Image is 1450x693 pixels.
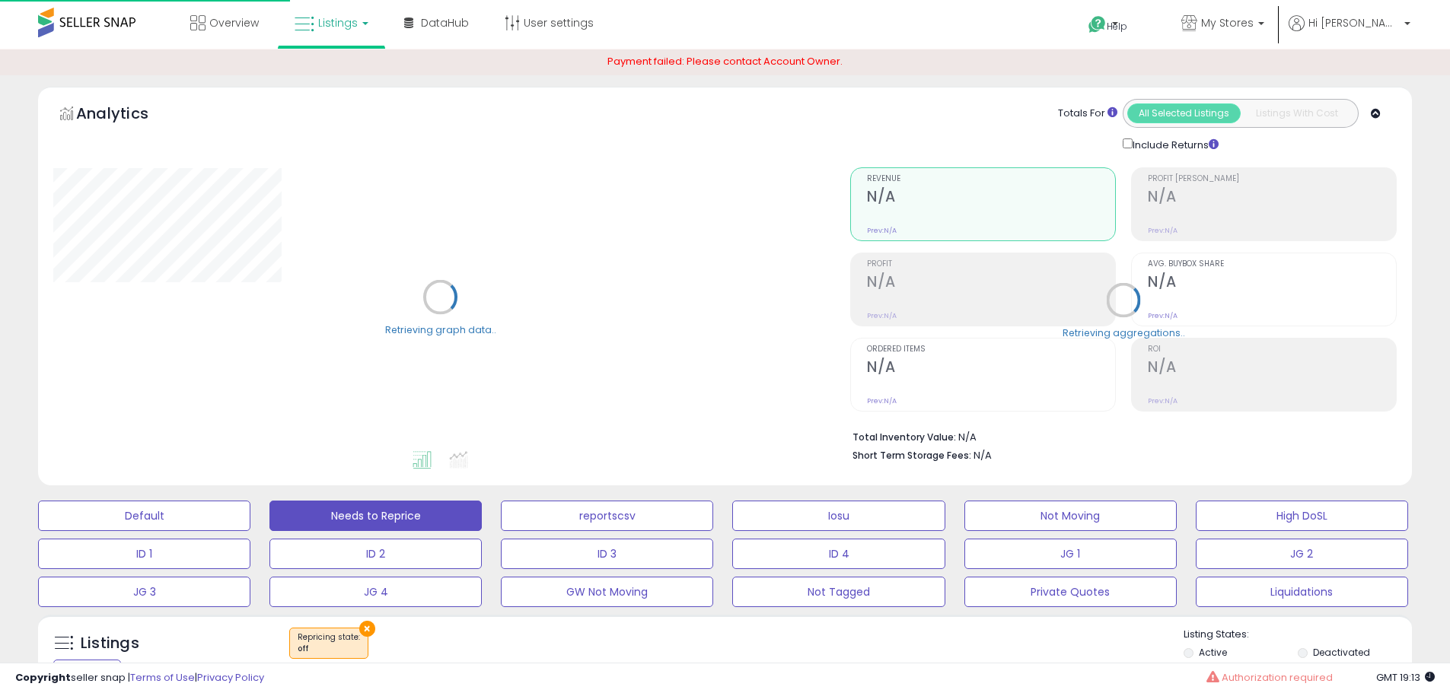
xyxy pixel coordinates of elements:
[732,539,945,569] button: ID 4
[1199,646,1227,659] label: Active
[1058,106,1117,121] div: Totals For
[298,631,360,654] span: Repricing state :
[81,633,139,654] h5: Listings
[1240,103,1353,123] button: Listings With Cost
[1201,15,1254,30] span: My Stores
[501,577,713,607] button: GW Not Moving
[1313,646,1370,659] label: Deactivated
[1308,15,1400,30] span: Hi [PERSON_NAME]
[298,644,360,654] div: off
[964,577,1177,607] button: Private Quotes
[1127,103,1241,123] button: All Selected Listings
[732,577,945,607] button: Not Tagged
[964,501,1177,531] button: Not Moving
[964,539,1177,569] button: JG 1
[732,501,945,531] button: Iosu
[1063,326,1185,340] div: Retrieving aggregations..
[1076,4,1157,49] a: Help
[197,670,264,685] a: Privacy Policy
[38,501,250,531] button: Default
[38,539,250,569] button: ID 1
[130,670,195,685] a: Terms of Use
[501,501,713,531] button: reportscsv
[15,670,71,685] strong: Copyright
[421,15,469,30] span: DataHub
[318,15,358,30] span: Listings
[607,54,843,68] span: Payment failed: Please contact Account Owner.
[269,577,482,607] button: JG 4
[1196,577,1408,607] button: Liquidations
[1184,628,1412,642] p: Listing States:
[1111,135,1237,153] div: Include Returns
[76,103,178,128] h5: Analytics
[1088,15,1107,34] i: Get Help
[1376,670,1435,685] span: 2025-09-14 19:13 GMT
[38,577,250,607] button: JG 3
[359,621,375,637] button: ×
[1196,539,1408,569] button: JG 2
[269,501,482,531] button: Needs to Reprice
[1107,20,1127,33] span: Help
[1289,15,1410,49] a: Hi [PERSON_NAME]
[501,539,713,569] button: ID 3
[209,15,259,30] span: Overview
[15,671,264,685] div: seller snap | |
[269,539,482,569] button: ID 2
[385,323,496,337] div: Retrieving graph data..
[1196,501,1408,531] button: High DoSL
[53,660,121,674] div: Clear All Filters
